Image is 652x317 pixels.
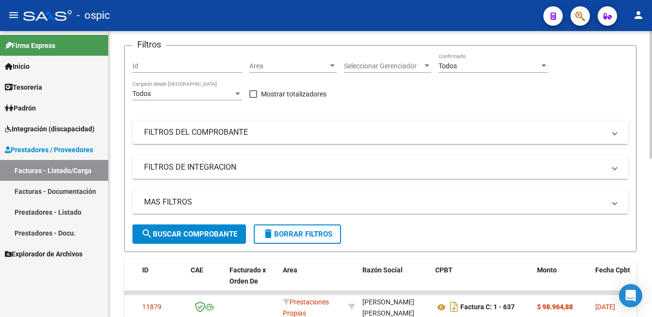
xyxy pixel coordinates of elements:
[362,266,403,274] span: Razón Social
[142,266,148,274] span: ID
[435,266,453,274] span: CPBT
[187,260,226,302] datatable-header-cell: CAE
[249,62,328,70] span: Area
[344,62,423,70] span: Seleccionar Gerenciador
[141,228,153,239] mat-icon: search
[5,249,82,259] span: Explorador de Archivos
[595,303,615,311] span: [DATE]
[537,303,573,311] strong: $ 98.964,88
[5,124,95,134] span: Integración (discapacidad)
[132,38,166,51] h3: Filtros
[283,298,329,317] span: Prestaciones Propias
[439,62,457,70] span: Todos
[362,297,427,317] div: 27374719071
[229,266,266,285] span: Facturado x Orden De
[5,144,93,155] span: Prestadores / Proveedores
[591,260,635,302] datatable-header-cell: Fecha Cpbt
[359,260,431,302] datatable-header-cell: Razón Social
[533,260,591,302] datatable-header-cell: Monto
[633,9,644,21] mat-icon: person
[132,90,151,97] span: Todos
[226,260,279,302] datatable-header-cell: Facturado x Orden De
[5,103,36,113] span: Padrón
[141,230,237,238] span: Buscar Comprobante
[132,224,246,244] button: Buscar Comprobante
[8,9,19,21] mat-icon: menu
[448,299,460,315] i: Descargar documento
[5,82,42,93] span: Tesorería
[262,228,274,239] mat-icon: delete
[132,121,628,144] mat-expansion-panel-header: FILTROS DEL COMPROBANTE
[460,303,515,311] strong: Factura C: 1 - 637
[431,260,533,302] datatable-header-cell: CPBT
[142,303,162,311] span: 11879
[595,266,630,274] span: Fecha Cpbt
[5,61,30,72] span: Inicio
[77,5,110,26] span: - ospic
[144,162,605,173] mat-panel-title: FILTROS DE INTEGRACION
[5,40,55,51] span: Firma Express
[138,260,187,302] datatable-header-cell: ID
[537,266,557,274] span: Monto
[132,190,628,214] mat-expansion-panel-header: MAS FILTROS
[191,266,203,274] span: CAE
[283,266,297,274] span: Area
[254,224,341,244] button: Borrar Filtros
[132,156,628,179] mat-expansion-panel-header: FILTROS DE INTEGRACION
[279,260,344,302] datatable-header-cell: Area
[262,230,332,238] span: Borrar Filtros
[619,284,642,307] div: Open Intercom Messenger
[144,127,605,138] mat-panel-title: FILTROS DEL COMPROBANTE
[261,88,326,100] span: Mostrar totalizadores
[144,197,605,207] mat-panel-title: MAS FILTROS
